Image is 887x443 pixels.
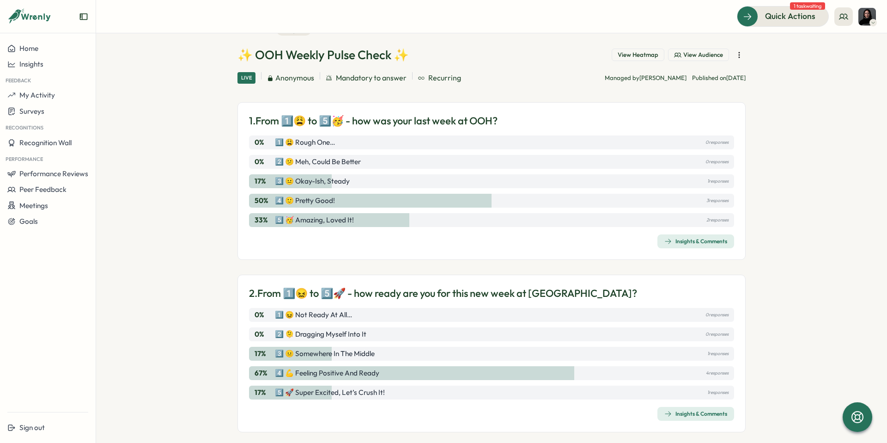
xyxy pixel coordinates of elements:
p: 0 % [255,329,273,339]
p: 4️⃣ 🙂 Pretty good! [275,196,335,206]
p: 5️⃣ 🥳 Amazing, loved it! [275,215,354,225]
button: Insights & Comments [657,234,734,248]
span: [DATE] [726,74,746,81]
h1: ✨ OOH Weekly Pulse Check ✨ [237,47,409,63]
p: 17 % [255,176,273,186]
p: 2 responses [706,215,729,225]
span: Anonymous [275,72,314,84]
p: 0 responses [705,329,729,339]
span: Insights [19,60,43,68]
div: Insights & Comments [664,238,727,245]
p: 0 responses [705,157,729,167]
p: 5️⃣ 🚀 Super excited, let’s crush it! [275,388,385,398]
button: View Heatmap [612,49,664,62]
span: Recognition Wall [19,138,72,147]
p: 0 % [255,137,273,148]
span: Sign out [19,423,45,432]
p: 1 responses [707,176,729,186]
p: 4 responses [706,368,729,378]
p: 3 responses [706,196,729,206]
p: 1 responses [707,388,729,398]
p: 17 % [255,349,273,359]
p: Published on [692,74,746,82]
p: 1️⃣ 😖 Not ready at all… [275,310,352,320]
button: Quick Actions [737,6,829,26]
p: 50 % [255,196,273,206]
p: 2️⃣ 😕 Meh, could be better [275,157,361,167]
p: 33 % [255,215,273,225]
div: Insights & Comments [664,410,727,418]
span: Performance Reviews [19,169,88,178]
span: Surveys [19,107,44,116]
span: View Audience [683,51,723,59]
span: Meetings [19,201,48,210]
p: 4️⃣ 💪 Feeling positive and ready [275,368,379,378]
p: 1. From 1️⃣😩 to 5️⃣🥳 - how was your last week at OOH? [249,114,498,128]
span: Peer Feedback [19,185,67,194]
p: 3️⃣ 😐 Somewhere in the middle [275,349,375,359]
p: 0 % [255,310,273,320]
button: Expand sidebar [79,12,88,21]
p: 3️⃣ 😐 Okay-ish, steady [275,176,350,186]
p: 0 % [255,157,273,167]
p: Managed by [605,74,687,82]
span: My Activity [19,91,55,99]
p: 2. From 1️⃣😖 to 5️⃣🚀 - how ready are you for this new week at [GEOGRAPHIC_DATA]? [249,286,637,301]
button: View Audience [668,49,729,62]
p: 67 % [255,368,273,378]
span: Home [19,44,38,53]
p: 0 responses [705,310,729,320]
span: Quick Actions [765,10,815,22]
p: 1 responses [707,349,729,359]
p: 17 % [255,388,273,398]
span: Goals [19,217,38,226]
span: Mandatory to answer [336,72,407,84]
p: 2️⃣ 🫠 Dragging myself into it [275,329,366,339]
p: 1️⃣ 😩 Rough one… [275,137,335,148]
span: [PERSON_NAME] [639,74,687,81]
span: View Heatmap [618,51,658,59]
div: Live [237,72,255,84]
button: Insights & Comments [657,407,734,421]
span: 1 task waiting [790,2,825,10]
img: Lisa Scherer [858,8,876,25]
span: Recurring [428,72,461,84]
p: 0 responses [705,137,729,148]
